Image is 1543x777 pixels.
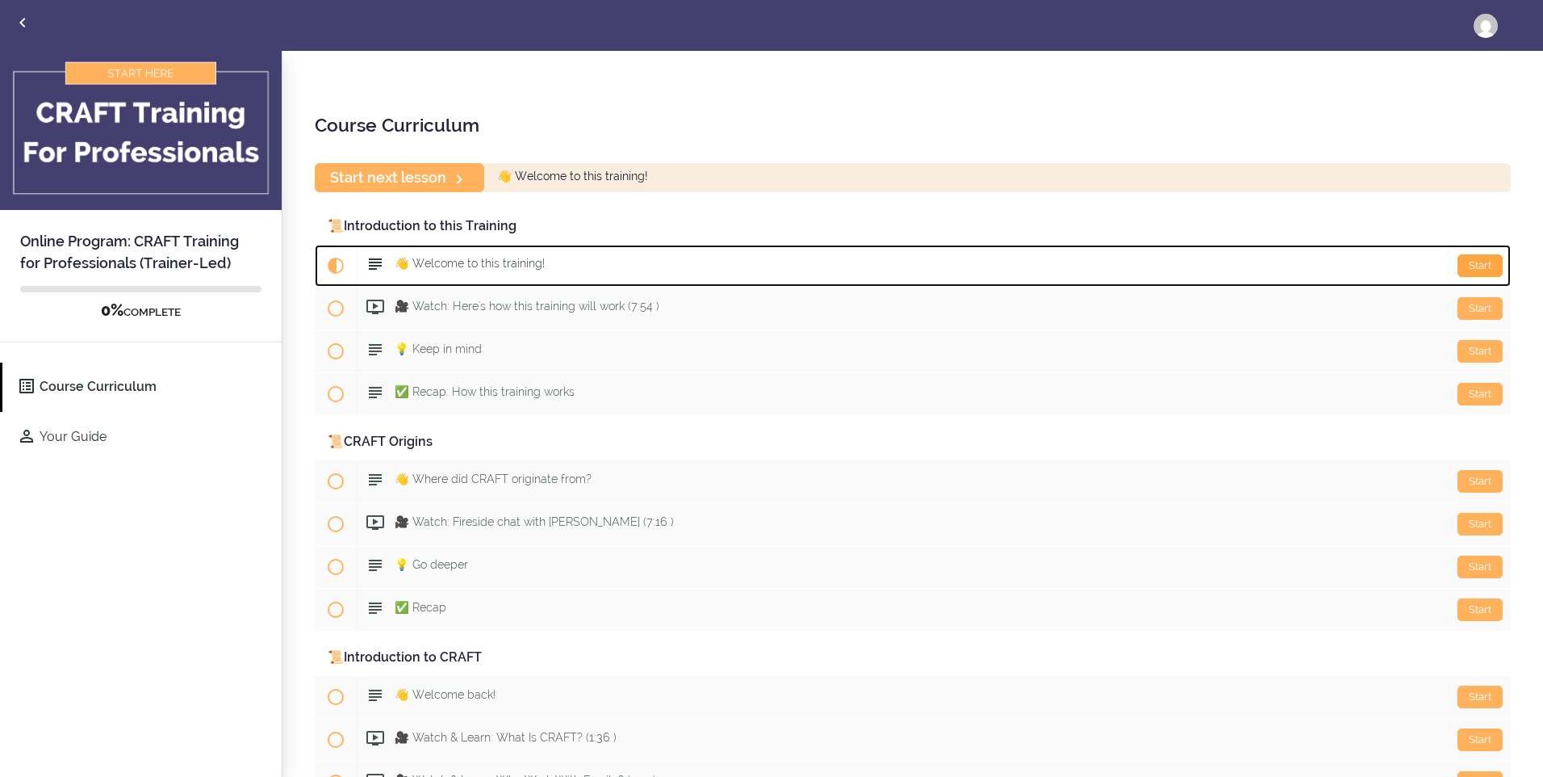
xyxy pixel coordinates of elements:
[315,163,484,191] a: Start next lesson
[1457,383,1503,405] div: Start
[1457,729,1503,751] div: Start
[315,589,1511,631] a: Start ✅ Recap
[1457,598,1503,621] div: Start
[1457,254,1503,277] div: Start
[315,111,1511,139] h2: Course Curriculum
[395,342,482,355] span: 💡 Keep in mind
[315,503,1511,545] a: Start 🎥 Watch: Fireside chat with [PERSON_NAME] (7:16 )
[1457,686,1503,708] div: Start
[315,373,1511,415] a: Start ✅ Recap: How this training works
[315,719,1511,761] a: Start 🎥 Watch & Learn: What Is CRAFT? (1:36 )
[2,363,282,412] a: Course Curriculum
[315,245,1511,287] a: Current item Start 👋 Welcome to this training!
[1457,340,1503,363] div: Start
[315,546,1511,588] a: Start 💡 Go deeper
[1,1,44,48] a: Back to courses
[497,170,647,183] span: 👋 Welcome to this training!
[315,460,1511,502] a: Start 👋 Where did CRAFT originate from?
[395,385,575,398] span: ✅ Recap: How this training works
[395,300,659,313] span: 🎥 Watch: Here's how this training will work (7:54 )
[395,688,496,701] span: 👋 Welcome back!
[2,413,282,462] a: Your Guide
[395,601,446,614] span: ✅ Recap
[315,330,1511,372] a: Start 💡 Keep in mind
[1457,297,1503,320] div: Start
[315,676,1511,718] a: Start 👋 Welcome back!
[1457,556,1503,578] div: Start
[395,558,468,571] span: 💡 Go deeper
[315,424,1511,460] div: 📜CRAFT Origins
[315,288,1511,330] a: Start 🎥 Watch: Here's how this training will work (7:54 )
[1474,14,1498,38] img: holmesw@chop.edu
[395,472,592,485] span: 👋 Where did CRAFT originate from?
[315,245,357,287] span: Current item
[101,300,123,320] span: 0%
[315,640,1511,676] div: 📜Introduction to CRAFT
[395,731,617,744] span: 🎥 Watch & Learn: What Is CRAFT? (1:36 )
[315,208,1511,245] div: 📜Introduction to this Training
[395,257,545,270] span: 👋 Welcome to this training!
[1457,470,1503,493] div: Start
[1457,513,1503,535] div: Start
[20,300,261,321] div: COMPLETE
[395,515,674,528] span: 🎥 Watch: Fireside chat with [PERSON_NAME] (7:16 )
[13,13,32,32] svg: Back to courses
